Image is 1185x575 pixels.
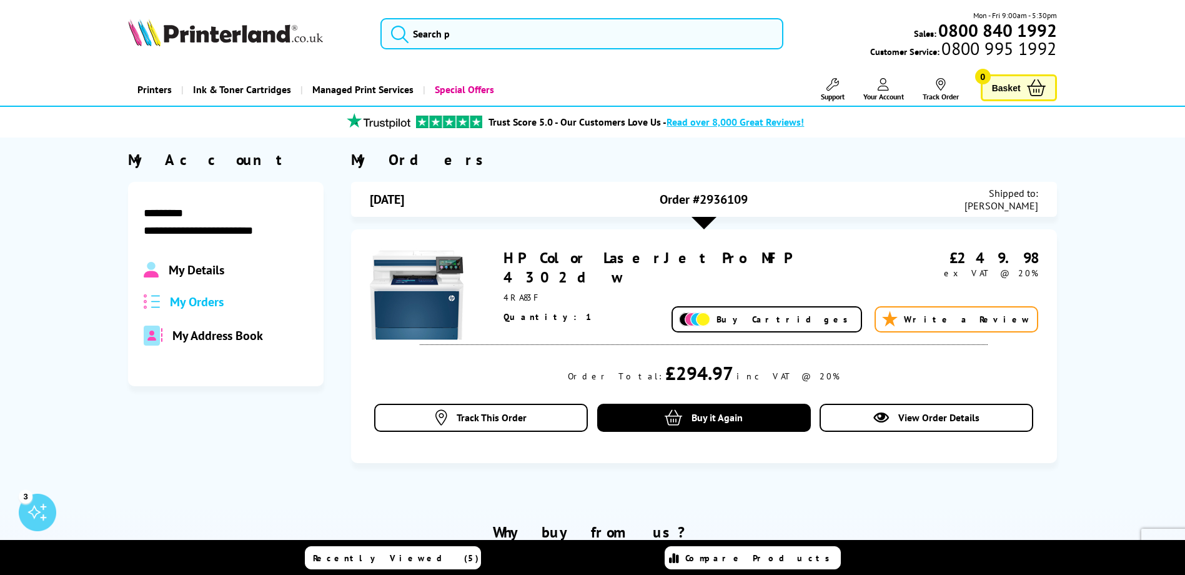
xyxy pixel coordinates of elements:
a: View Order Details [820,404,1033,432]
span: My Orders [170,294,224,310]
span: Support [821,92,845,101]
a: Recently Viewed (5) [305,546,481,569]
span: Your Account [863,92,904,101]
span: Sales: [914,27,936,39]
span: Write a Review [904,314,1031,325]
div: 4RA83F [503,292,878,303]
span: Track This Order [457,411,527,424]
span: [DATE] [370,191,404,207]
span: [PERSON_NAME] [964,199,1038,212]
a: Basket 0 [981,74,1057,101]
a: Printers [128,74,181,106]
div: Order Total: [568,371,662,382]
b: 0800 840 1992 [938,19,1057,42]
a: 0800 840 1992 [936,24,1057,36]
a: Trust Score 5.0 - Our Customers Love Us -Read over 8,000 Great Reviews! [488,116,804,128]
h2: Why buy from us? [128,522,1056,542]
img: Add Cartridges [679,312,710,327]
div: ex VAT @ 20% [878,267,1038,279]
span: Buy it Again [692,411,743,424]
a: Track This Order [374,404,588,432]
span: My Details [169,262,224,278]
a: Special Offers [423,74,503,106]
span: Read over 8,000 Great Reviews! [667,116,804,128]
div: £249.98 [878,248,1038,267]
div: 3 [19,489,32,503]
div: £294.97 [665,361,733,385]
a: Managed Print Services [300,74,423,106]
a: Buy Cartridges [672,306,862,332]
a: Your Account [863,78,904,101]
span: Buy Cartridges [716,314,855,325]
span: 0 [975,69,991,84]
span: Shipped to: [964,187,1038,199]
div: My Account [128,150,323,169]
span: Basket [992,79,1021,96]
div: inc VAT @ 20% [736,371,840,382]
a: Write a Review [875,306,1038,332]
a: Printerland Logo [128,19,365,49]
a: Buy it Again [597,404,811,432]
img: address-book-duotone-solid.svg [144,326,162,346]
span: Mon - Fri 9:00am - 5:30pm [973,9,1057,21]
span: Quantity: 1 [503,311,593,322]
span: Ink & Toner Cartridges [193,74,291,106]
a: Support [821,78,845,101]
a: HP Color LaserJet Pro MFP 4302dw [503,248,790,287]
a: Track Order [923,78,959,101]
img: trustpilot rating [341,113,416,129]
span: Compare Products [685,552,836,564]
img: trustpilot rating [416,116,482,128]
img: HP Color LaserJet Pro MFP 4302dw [370,248,464,342]
a: Ink & Toner Cartridges [181,74,300,106]
img: Profile.svg [144,262,158,278]
span: My Address Book [172,327,263,344]
input: Search p [380,18,783,49]
div: My Orders [351,150,1057,169]
a: Compare Products [665,546,841,569]
span: Customer Service: [870,42,1056,57]
span: View Order Details [898,411,979,424]
img: Printerland Logo [128,19,323,46]
span: Recently Viewed (5) [313,552,479,564]
span: Order #2936109 [660,191,748,207]
img: all-order.svg [144,294,160,309]
span: 0800 995 1992 [940,42,1056,54]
